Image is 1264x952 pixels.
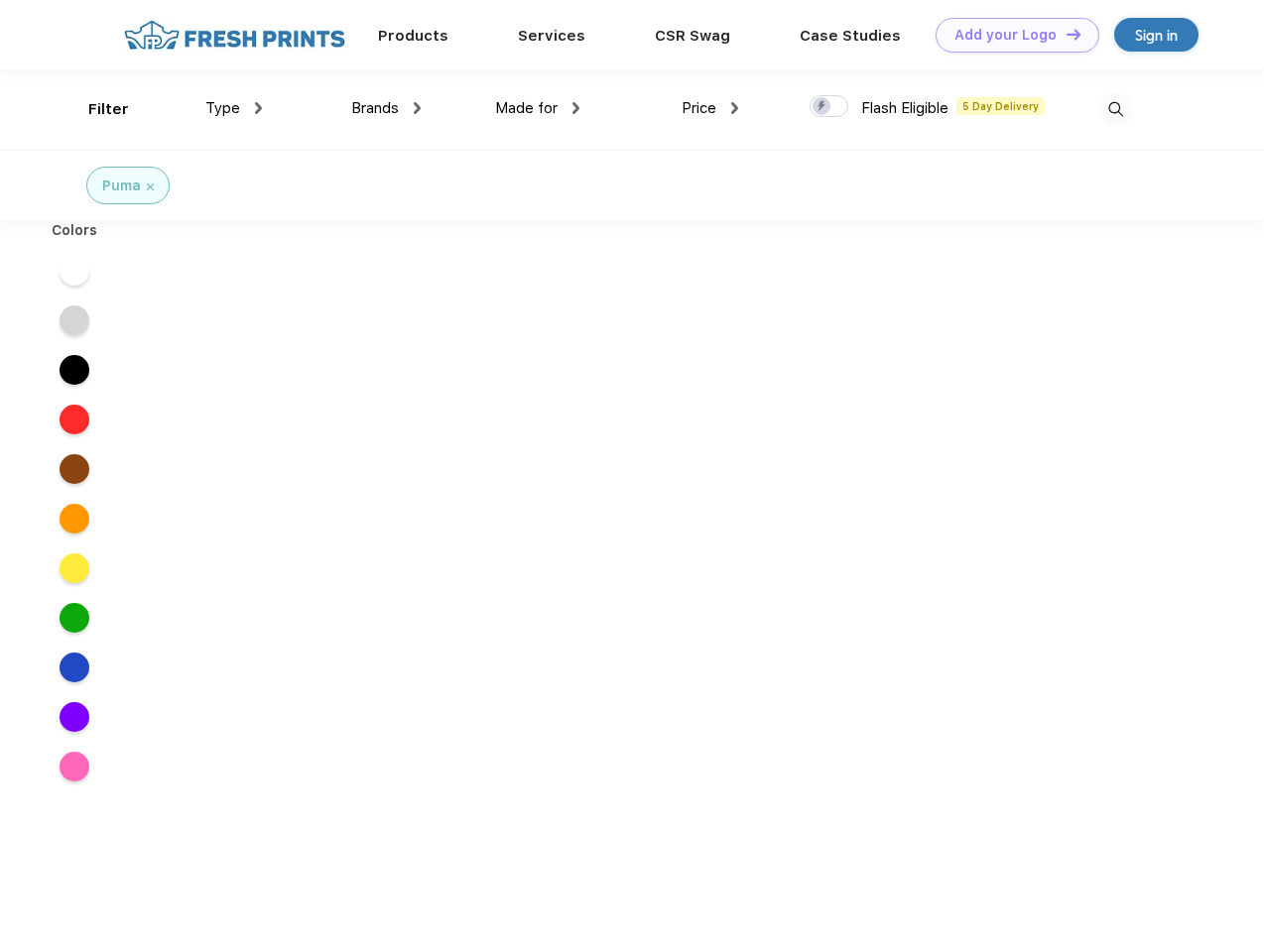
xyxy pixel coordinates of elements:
[731,102,738,114] img: dropdown.png
[495,99,558,117] span: Made for
[956,97,1045,115] span: 5 Day Delivery
[1114,18,1199,52] a: Sign in
[655,27,730,45] a: CSR Swag
[572,102,579,114] img: dropdown.png
[102,176,141,196] div: Puma
[205,99,240,117] span: Type
[88,98,129,121] div: Filter
[414,102,421,114] img: dropdown.png
[1067,29,1080,40] img: DT
[118,18,351,53] img: fo%20logo%202.webp
[1099,93,1132,126] img: desktop_search.svg
[518,27,585,45] a: Services
[351,99,399,117] span: Brands
[954,27,1057,44] div: Add your Logo
[378,27,448,45] a: Products
[37,220,113,241] div: Colors
[1135,24,1178,47] div: Sign in
[147,183,154,190] img: filter_cancel.svg
[255,102,262,114] img: dropdown.png
[682,99,716,117] span: Price
[861,99,948,117] span: Flash Eligible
